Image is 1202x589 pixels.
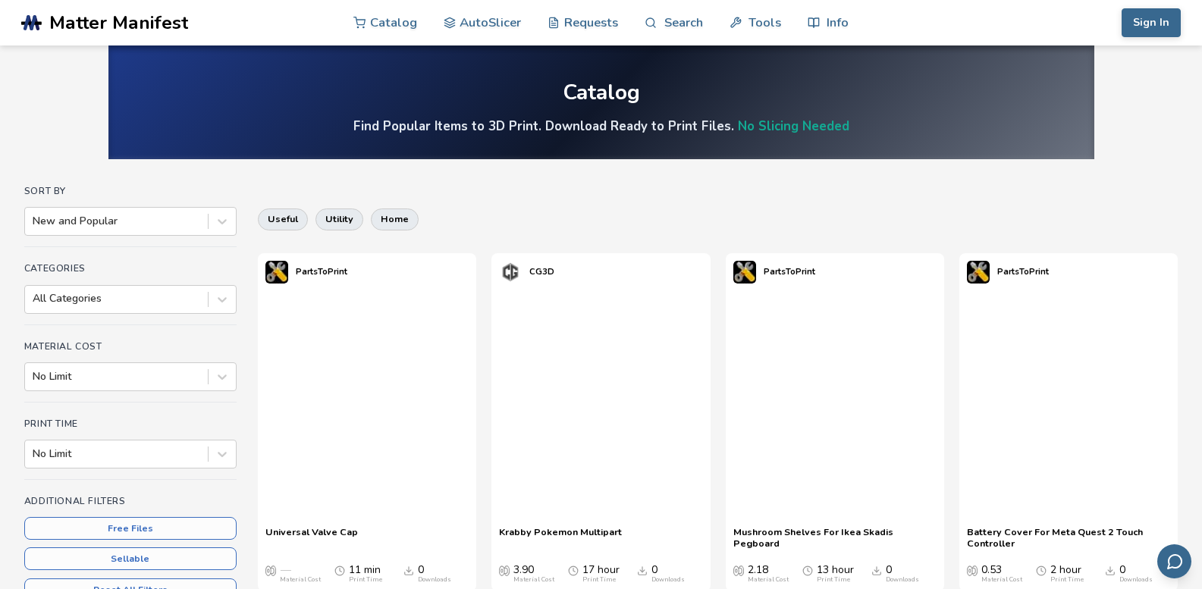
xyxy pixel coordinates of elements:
span: Average Print Time [1036,564,1047,576]
input: All Categories [33,293,36,305]
button: home [371,208,419,230]
button: Free Files [24,517,237,540]
input: No Limit [33,448,36,460]
a: PartsToPrint's profilePartsToPrint [258,253,355,291]
input: No Limit [33,371,36,383]
div: 2 hour [1050,564,1084,584]
img: PartsToPrint's profile [967,261,990,284]
a: CG3D's profileCG3D [491,253,562,291]
h4: Find Popular Items to 3D Print. Download Ready to Print Files. [353,117,849,135]
img: PartsToPrint's profile [265,261,288,284]
a: No Slicing Needed [738,117,849,135]
div: Print Time [1050,576,1084,584]
div: Catalog [563,81,640,105]
div: Downloads [886,576,919,584]
img: CG3D's profile [499,261,522,284]
span: Average Print Time [568,564,579,576]
div: 17 hour [582,564,620,584]
div: 0 [886,564,919,584]
a: Battery Cover For Meta Quest 2 Touch Controller [967,526,1170,549]
button: utility [315,208,363,230]
div: 13 hour [817,564,854,584]
p: CG3D [529,264,554,280]
div: 11 min [349,564,382,584]
span: Downloads [1105,564,1116,576]
span: Downloads [637,564,648,576]
span: Average Cost [265,564,276,576]
div: Material Cost [280,576,321,584]
div: Material Cost [513,576,554,584]
a: Krabby Pokemon Multipart [499,526,622,549]
input: New and Popular [33,215,36,227]
div: 0.53 [981,564,1022,584]
div: Print Time [817,576,850,584]
span: Average Cost [499,564,510,576]
span: Matter Manifest [49,12,188,33]
div: Downloads [1119,576,1153,584]
div: 0 [651,564,685,584]
button: Send feedback via email [1157,544,1191,578]
div: Downloads [651,576,685,584]
h4: Material Cost [24,341,237,352]
a: Mushroom Shelves For Ikea Skadis Pegboard [733,526,937,549]
p: PartsToPrint [997,264,1049,280]
h4: Sort By [24,186,237,196]
button: Sign In [1122,8,1181,37]
span: Average Cost [733,564,744,576]
div: Print Time [582,576,616,584]
p: PartsToPrint [296,264,347,280]
div: Material Cost [981,576,1022,584]
div: Downloads [418,576,451,584]
h4: Print Time [24,418,237,429]
span: Average Print Time [802,564,813,576]
p: PartsToPrint [764,264,815,280]
h4: Categories [24,263,237,274]
div: Print Time [349,576,382,584]
button: useful [258,208,308,230]
h4: Additional Filters [24,496,237,506]
span: Average Print Time [334,564,345,576]
div: Material Cost [748,576,789,584]
a: Universal Valve Cap [265,526,358,549]
span: — [280,564,290,576]
button: Sellable [24,547,237,570]
div: 0 [418,564,451,584]
div: 0 [1119,564,1153,584]
span: Downloads [403,564,414,576]
div: 2.18 [748,564,789,584]
img: PartsToPrint's profile [733,261,756,284]
a: PartsToPrint's profilePartsToPrint [959,253,1056,291]
a: PartsToPrint's profilePartsToPrint [726,253,823,291]
span: Average Cost [967,564,978,576]
div: 3.90 [513,564,554,584]
span: Downloads [871,564,882,576]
